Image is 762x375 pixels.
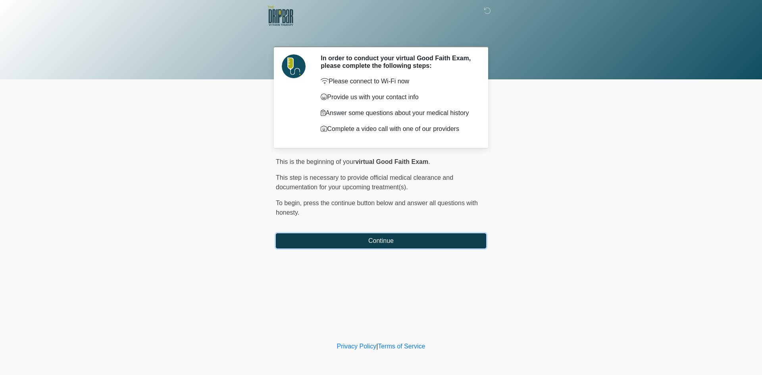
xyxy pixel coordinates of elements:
[321,77,474,86] p: Please connect to Wi-Fi now
[321,124,474,134] p: Complete a video call with one of our providers
[282,54,306,78] img: Agent Avatar
[378,343,425,350] a: Terms of Service
[376,343,378,350] a: |
[276,158,355,165] span: This is the beginning of your
[321,108,474,118] p: Answer some questions about your medical history
[276,174,453,190] span: This step is necessary to provide official medical clearance and documentation for your upcoming ...
[321,54,474,69] h2: In order to conduct your virtual Good Faith Exam, please complete the following steps:
[276,200,478,216] span: press the continue button below and answer all questions with honesty.
[321,92,474,102] p: Provide us with your contact info
[270,29,492,43] h1: ‎ ‎ ‎
[337,343,377,350] a: Privacy Policy
[428,158,430,165] span: .
[276,200,303,206] span: To begin,
[355,158,428,165] strong: virtual Good Faith Exam
[268,6,293,26] img: The DRIPBaR Lee's Summit Logo
[276,233,486,248] button: Continue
